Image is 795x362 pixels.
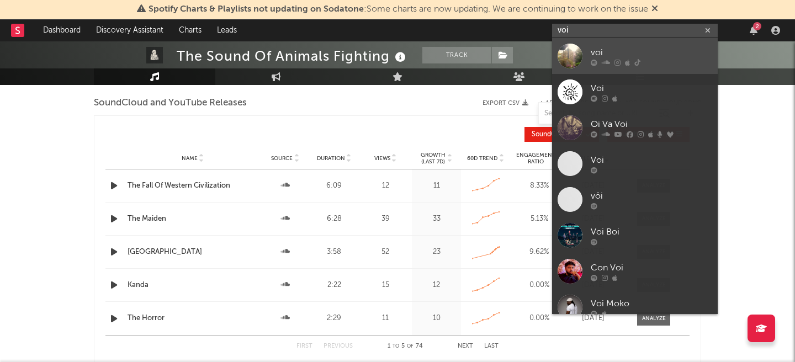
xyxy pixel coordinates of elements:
[324,343,353,349] button: Previous
[552,74,718,110] a: Voi
[415,180,458,191] div: 11
[552,289,718,325] a: Voi Moko
[484,343,499,349] button: Last
[532,131,582,138] span: ( 73 )
[407,344,414,349] span: of
[128,247,258,258] a: [GEOGRAPHIC_DATA]
[552,253,718,289] a: Con Voi
[94,97,247,110] span: SoundCloud and YouTube Releases
[539,100,608,107] button: + Add YouTube Video
[750,26,757,35] button: 2
[362,280,410,291] div: 15
[513,313,565,324] div: 0.00 %
[149,5,364,14] span: Spotify Charts & Playlists not updating on Sodatone
[375,340,436,353] div: 1 5 74
[182,155,198,162] span: Name
[415,313,458,324] div: 10
[552,217,718,253] a: Voi Boi
[128,180,258,191] a: The Fall Of Western Civilization
[591,82,712,95] div: Voi
[552,182,718,217] a: vōi
[524,127,599,142] button: SoundCloud(73)
[571,313,615,324] div: [DATE]
[415,280,458,291] div: 12
[651,5,658,14] span: Dismiss
[513,280,565,291] div: 0.00 %
[271,155,293,162] span: Source
[421,152,446,158] p: Growth
[312,214,356,225] div: 6:28
[312,313,356,324] div: 2:29
[128,280,258,291] a: Kanda
[209,19,245,41] a: Leads
[415,214,458,225] div: 33
[312,247,356,258] div: 3:58
[422,47,491,63] button: Track
[552,24,718,38] input: Search for artists
[421,158,446,165] p: (Last 7d)
[552,38,718,74] a: voi
[374,155,390,162] span: Views
[171,19,209,41] a: Charts
[591,118,712,131] div: Oi Va Voi
[467,155,497,162] span: 60D Trend
[177,47,409,65] div: The Sound Of Animals Fighting
[591,46,712,59] div: voi
[128,313,258,324] a: The Horror
[128,214,258,225] a: The Maiden
[317,155,345,162] span: Duration
[149,5,648,14] span: : Some charts are now updating. We are continuing to work on the issue
[528,100,608,107] div: + Add YouTube Video
[552,146,718,182] a: Voi
[552,110,718,146] a: Oi Va Voi
[312,280,356,291] div: 2:22
[591,297,712,310] div: Voi Moko
[513,214,565,225] div: 5.13 %
[591,225,712,238] div: Voi Boi
[753,22,761,30] div: 2
[296,343,312,349] button: First
[458,343,473,349] button: Next
[362,313,410,324] div: 11
[362,214,410,225] div: 39
[539,109,655,118] input: Search by song name or URL
[513,180,565,191] div: 8.33 %
[362,247,410,258] div: 52
[393,344,399,349] span: to
[362,180,410,191] div: 12
[513,152,559,165] span: Engagement Ratio
[591,153,712,167] div: Voi
[591,261,712,274] div: Con Voi
[483,100,528,107] button: Export CSV
[591,189,712,203] div: vōi
[513,247,565,258] div: 9.62 %
[312,180,356,191] div: 6:09
[88,19,171,41] a: Discovery Assistant
[35,19,88,41] a: Dashboard
[532,131,569,138] span: SoundCloud
[415,247,458,258] div: 23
